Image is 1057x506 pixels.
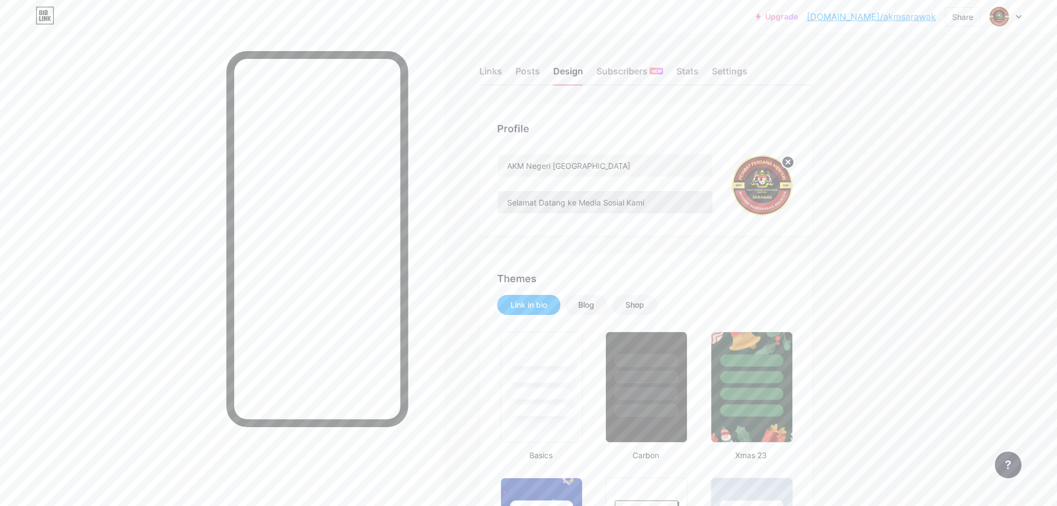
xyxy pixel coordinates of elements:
[578,299,594,310] div: Blog
[479,64,502,84] div: Links
[515,64,540,84] div: Posts
[989,6,1010,27] img: akmsarawak
[676,64,699,84] div: Stats
[596,64,663,84] div: Subscribers
[756,12,798,21] a: Upgrade
[731,154,795,218] img: akmsarawak
[498,154,712,177] input: Name
[651,68,662,74] span: NEW
[707,449,795,461] div: Xmas 23
[497,121,795,136] div: Profile
[625,299,644,310] div: Shop
[497,271,795,286] div: Themes
[952,11,973,23] div: Share
[497,449,584,461] div: Basics
[712,64,747,84] div: Settings
[553,64,583,84] div: Design
[498,191,712,213] input: Bio
[807,10,936,23] a: [DOMAIN_NAME]/akmsarawak
[602,449,689,461] div: Carbon
[510,299,547,310] div: Link in bio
